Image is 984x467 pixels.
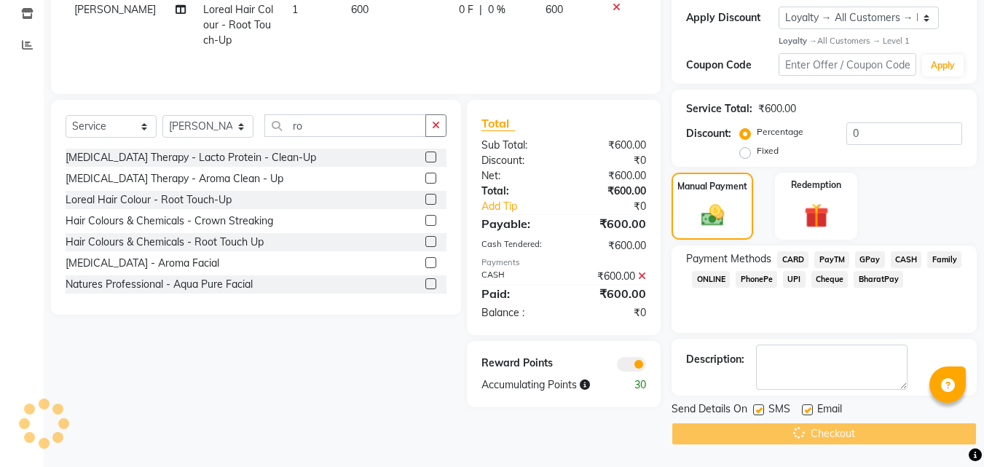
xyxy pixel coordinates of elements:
span: SMS [768,401,790,420]
span: ONLINE [692,271,730,288]
div: ₹600.00 [564,215,657,232]
div: ₹0 [564,153,657,168]
img: _gift.svg [797,200,836,230]
div: ₹600.00 [564,184,657,199]
div: Discount: [471,153,564,168]
label: Fixed [757,144,779,157]
span: Family [927,251,961,268]
div: Cash Tendered: [471,238,564,254]
span: 600 [351,3,369,16]
div: Balance : [471,305,564,321]
span: GPay [855,251,885,268]
div: Hair Colours & Chemicals - Crown Streaking [66,213,273,229]
label: Percentage [757,125,803,138]
div: ₹0 [564,305,657,321]
span: Send Details On [672,401,747,420]
div: Paid: [471,285,564,302]
div: Sub Total: [471,138,564,153]
div: Description: [686,352,744,367]
span: | [479,2,482,17]
span: Cheque [811,271,849,288]
div: Natures Professional - Aqua Pure Facial [66,277,253,292]
input: Search or Scan [264,114,426,137]
span: 0 F [459,2,473,17]
div: ₹600.00 [564,238,657,254]
input: Enter Offer / Coupon Code [779,53,916,76]
div: Hair Colours & Chemicals - Root Touch Up [66,235,264,250]
div: Net: [471,168,564,184]
div: All Customers → Level 1 [779,35,962,47]
div: Payable: [471,215,564,232]
div: Loreal Hair Colour - Root Touch-Up [66,192,232,208]
div: Accumulating Points [471,377,610,393]
span: CARD [777,251,808,268]
div: Service Total: [686,101,752,117]
span: PhonePe [736,271,777,288]
label: Redemption [791,178,841,192]
div: [MEDICAL_DATA] Therapy - Aroma Clean - Up [66,171,283,187]
label: Manual Payment [677,180,747,193]
span: [PERSON_NAME] [74,3,156,16]
img: _cash.svg [694,202,731,228]
span: Email [817,401,842,420]
span: 1 [292,3,298,16]
a: Add Tip [471,199,579,214]
span: Payment Methods [686,251,771,267]
span: 0 % [488,2,505,17]
span: CASH [891,251,922,268]
span: BharatPay [854,271,903,288]
div: ₹600.00 [564,138,657,153]
div: ₹600.00 [758,101,796,117]
div: Reward Points [471,356,564,372]
div: Apply Discount [686,10,778,25]
span: PayTM [814,251,849,268]
span: Total [481,116,515,131]
div: Total: [471,184,564,199]
div: ₹0 [580,199,658,214]
span: UPI [783,271,806,288]
div: Payments [481,256,646,269]
div: Coupon Code [686,58,778,73]
div: ₹600.00 [564,269,657,284]
div: ₹600.00 [564,285,657,302]
button: Apply [922,55,964,76]
div: ₹600.00 [564,168,657,184]
div: 30 [610,377,657,393]
div: CASH [471,269,564,284]
span: Loreal Hair Colour - Root Touch-Up [203,3,273,47]
div: [MEDICAL_DATA] Therapy - Lacto Protein - Clean-Up [66,150,316,165]
span: 600 [546,3,563,16]
div: [MEDICAL_DATA] - Aroma Facial [66,256,219,271]
div: Discount: [686,126,731,141]
strong: Loyalty → [779,36,817,46]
